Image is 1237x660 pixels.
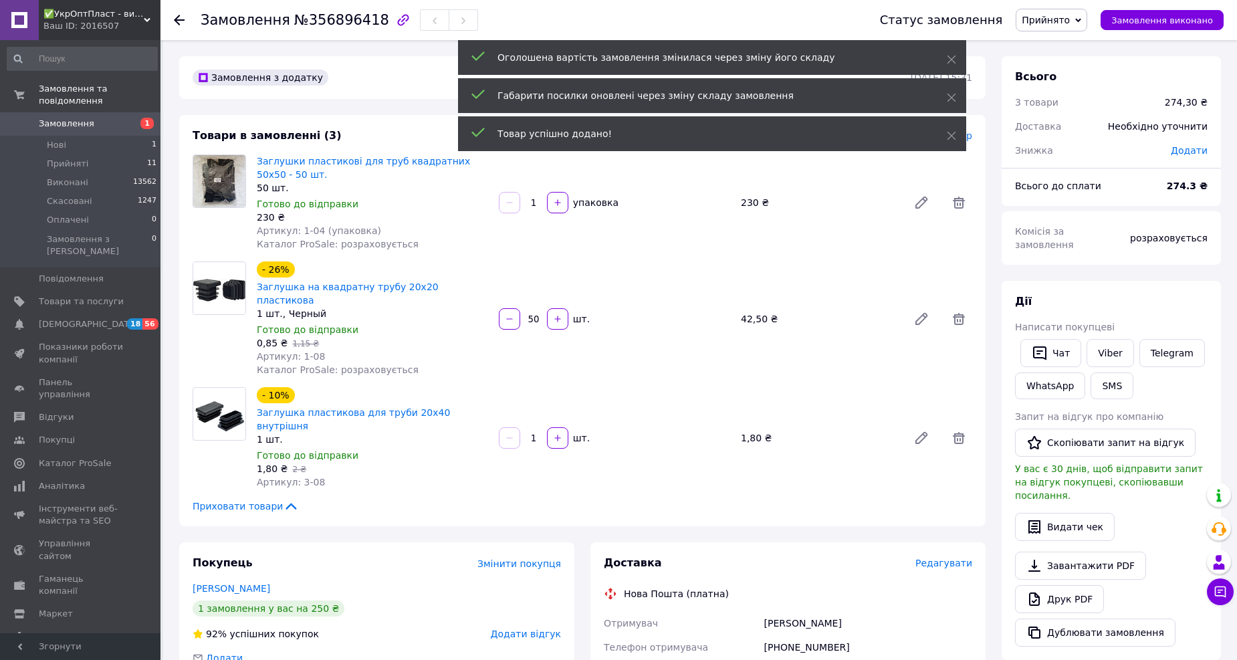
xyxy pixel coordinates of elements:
span: Запит на відгук про компанію [1015,411,1163,422]
button: Скопіювати запит на відгук [1015,429,1196,457]
div: Замовлення з додатку [193,70,328,86]
span: Товари в замовленні (3) [193,129,342,142]
span: Скасовані [47,195,92,207]
span: Покупці [39,434,75,446]
div: 50 шт. [257,181,488,195]
div: [PHONE_NUMBER] [762,635,975,659]
a: Viber [1087,339,1133,367]
div: Товар успішно додано! [497,127,913,140]
div: Повернутися назад [174,13,185,27]
span: 11 [147,158,156,170]
span: 2 ₴ [292,465,306,474]
div: [PERSON_NAME] [762,611,975,635]
span: ✅УкрОптПласт - виробник пластикових заглушок і ритуальної фурнітури в Україні [43,8,144,20]
span: Доставка [604,556,662,569]
div: Ваш ID: 2016507 [43,20,160,32]
span: 1,15 ₴ [292,339,319,348]
a: Заглушка пластикова для труби 20х40 внутрішня [257,407,450,431]
span: Написати покупцеві [1015,322,1115,332]
span: 1247 [138,195,156,207]
span: 3 товари [1015,97,1058,108]
div: упаковка [570,196,620,209]
span: Управління сайтом [39,538,124,562]
span: Додати [1171,145,1208,156]
span: Замовлення [201,12,290,28]
div: 1 замовлення у вас на 250 ₴ [193,600,344,617]
div: 42,50 ₴ [736,310,903,328]
span: Прийняті [47,158,88,170]
span: 18 [127,318,142,330]
div: Статус замовлення [880,13,1003,27]
div: 230 ₴ [736,193,903,212]
span: розраховується [1130,233,1208,243]
span: Змінити покупця [477,558,561,569]
span: Замовлення виконано [1111,15,1213,25]
span: Виконані [47,177,88,189]
img: Заглушка на квадратну трубу 20х20 пластикова [193,262,245,314]
button: Видати чек [1015,513,1115,541]
span: Аналітика [39,480,85,492]
span: Замовлення [39,118,94,130]
div: Нова Пошта (платна) [621,587,732,600]
span: Відгуки [39,411,74,423]
span: Панель управління [39,376,124,401]
span: Редагувати [915,558,972,568]
span: Маркет [39,608,73,620]
div: 1,80 ₴ [736,429,903,447]
span: Повідомлення [39,273,104,285]
span: Прийнято [1022,15,1070,25]
span: Показники роботи компанії [39,341,124,365]
div: Оголошена вартість замовлення змінилася через зміну його складу [497,51,913,64]
span: 0 [152,233,156,257]
div: 274,30 ₴ [1165,96,1208,109]
span: Доставка [1015,121,1061,132]
span: Видалити [945,306,972,332]
span: Артикул: 1-08 [257,351,325,362]
div: - 26% [257,261,295,278]
span: Артикул: 3-08 [257,477,325,487]
span: Дії [1015,295,1032,308]
a: Редагувати [908,306,935,332]
span: Покупець [193,556,253,569]
span: Налаштування [39,631,107,643]
a: Заглушки пластикові для труб квадратних 50х50 - 50 шт. [257,156,470,180]
button: Чат [1020,339,1081,367]
span: 0 [152,214,156,226]
span: Замовлення з [PERSON_NAME] [47,233,152,257]
a: WhatsApp [1015,372,1085,399]
button: Чат з покупцем [1207,578,1234,605]
span: Каталог ProSale [39,457,111,469]
span: Нові [47,139,66,151]
span: Готово до відправки [257,199,358,209]
span: Отримувач [604,618,658,629]
span: Гаманець компанії [39,573,124,597]
div: 1 шт. [257,433,488,446]
span: №356896418 [294,12,389,28]
span: Всього [1015,70,1056,83]
b: 274.3 ₴ [1167,181,1208,191]
span: Готово до відправки [257,324,358,335]
span: Оплачені [47,214,89,226]
button: SMS [1091,372,1133,399]
span: Приховати товари [193,500,299,513]
div: шт. [570,312,591,326]
img: Заглушки пластикові для труб квадратних 50х50 - 50 шт. [193,155,245,207]
span: У вас є 30 днів, щоб відправити запит на відгук покупцеві, скопіювавши посилання. [1015,463,1203,501]
span: Видалити [945,425,972,451]
span: [DEMOGRAPHIC_DATA] [39,318,138,330]
span: Товари та послуги [39,296,124,308]
span: 1 [140,118,154,129]
input: Пошук [7,47,158,71]
div: успішних покупок [193,627,319,641]
span: Інструменти веб-майстра та SEO [39,503,124,527]
button: Дублювати замовлення [1015,619,1175,647]
a: Telegram [1139,339,1205,367]
span: 92% [206,629,227,639]
span: 56 [142,318,158,330]
span: 0,85 ₴ [257,338,288,348]
span: Каталог ProSale: розраховується [257,239,419,249]
span: 1,80 ₴ [257,463,288,474]
span: Всього до сплати [1015,181,1101,191]
div: Габарити посилки оновлені через зміну складу замовлення [497,89,913,102]
a: Завантажити PDF [1015,552,1146,580]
